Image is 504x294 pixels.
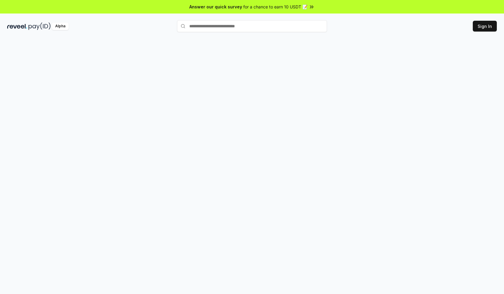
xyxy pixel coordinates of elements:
[189,4,242,10] span: Answer our quick survey
[243,4,307,10] span: for a chance to earn 10 USDT 📝
[7,23,27,30] img: reveel_dark
[473,21,497,32] button: Sign In
[52,23,69,30] div: Alpha
[28,23,51,30] img: pay_id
